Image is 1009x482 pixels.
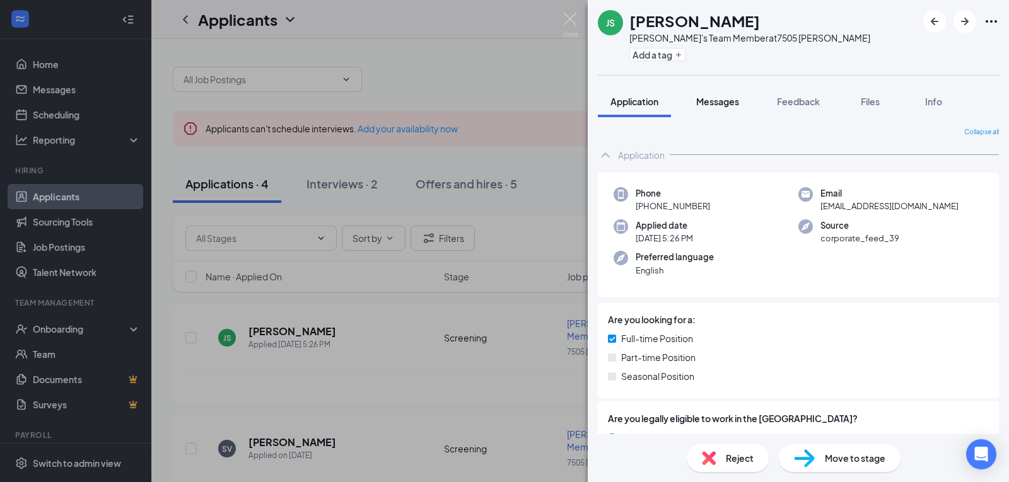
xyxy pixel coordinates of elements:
span: Preferred language [636,251,714,263]
svg: Ellipses [984,14,999,29]
span: Phone [636,187,710,200]
svg: ArrowRight [957,14,972,29]
button: ArrowRight [954,10,976,33]
div: [PERSON_NAME]'s Team Member at 7505 [PERSON_NAME] [629,32,870,44]
span: Move to stage [825,451,885,465]
span: Full-time Position [621,331,693,345]
div: JS [606,16,615,29]
span: Collapse all [964,127,999,137]
svg: Plus [675,51,682,59]
span: Info [925,96,942,107]
div: Application [618,149,665,161]
span: Seasonal Position [621,369,694,383]
span: Part-time Position [621,350,696,364]
span: [PHONE_NUMBER] [636,200,710,212]
span: yes (Correct) [621,430,675,444]
svg: ChevronUp [598,147,613,163]
button: ArrowLeftNew [923,10,946,33]
svg: ArrowLeftNew [927,14,942,29]
span: Reject [726,451,754,465]
button: PlusAdd a tag [629,48,685,61]
span: [EMAIL_ADDRESS][DOMAIN_NAME] [820,200,959,212]
span: [DATE] 5:26 PM [636,232,693,244]
div: Open Intercom Messenger [966,439,996,469]
h1: [PERSON_NAME] [629,10,760,32]
span: Are you looking for a: [608,313,696,326]
span: Are you legally eligible to work in the [GEOGRAPHIC_DATA]? [608,411,989,425]
span: Application [610,96,658,107]
span: Email [820,187,959,200]
span: Applied date [636,219,693,232]
span: Messages [696,96,739,107]
span: Feedback [777,96,820,107]
span: English [636,264,714,277]
span: Files [861,96,880,107]
span: corporate_feed_39 [820,232,899,244]
span: Source [820,219,899,232]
